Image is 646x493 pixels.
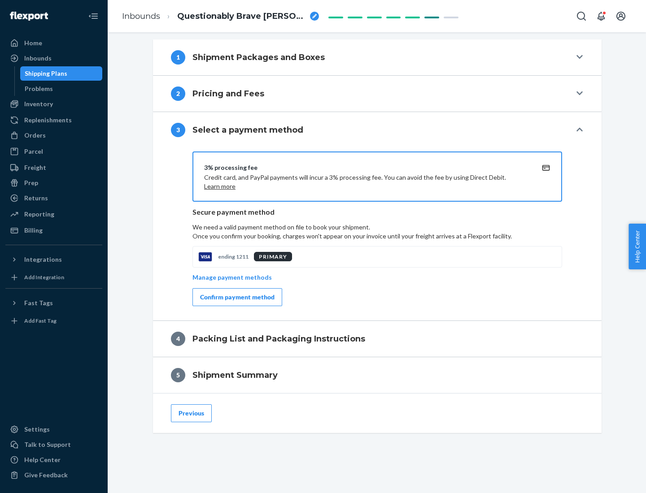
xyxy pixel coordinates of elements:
button: Close Navigation [84,7,102,25]
div: Problems [25,84,53,93]
button: 1Shipment Packages and Boxes [153,39,602,75]
div: 1 [171,50,185,65]
a: Prep [5,176,102,190]
a: Billing [5,223,102,238]
h4: Packing List and Packaging Instructions [192,333,365,345]
p: Credit card, and PayPal payments will incur a 3% processing fee. You can avoid the fee by using D... [204,173,529,191]
a: Inventory [5,97,102,111]
button: Open Search Box [572,7,590,25]
a: Orders [5,128,102,143]
div: PRIMARY [254,252,292,261]
div: 2 [171,86,185,101]
div: Help Center [24,455,61,464]
div: Replenishments [24,116,72,125]
a: Problems [20,82,103,96]
div: Add Fast Tag [24,317,57,324]
div: 3 [171,123,185,137]
div: Freight [24,163,46,172]
button: Help Center [629,224,646,269]
span: Questionably Brave Finch [177,11,306,22]
a: Help Center [5,453,102,467]
button: Integrations [5,252,102,267]
div: Home [24,39,42,48]
a: Parcel [5,144,102,159]
button: Previous [171,404,212,422]
button: Give Feedback [5,468,102,482]
ol: breadcrumbs [115,3,326,30]
a: Talk to Support [5,437,102,452]
a: Settings [5,422,102,437]
div: Fast Tags [24,298,53,307]
h4: Shipment Packages and Boxes [192,52,325,63]
a: Replenishments [5,113,102,127]
div: Prep [24,178,38,187]
a: Reporting [5,207,102,221]
div: Returns [24,194,48,203]
a: Inbounds [122,11,160,21]
h4: Select a payment method [192,124,303,136]
button: 4Packing List and Packaging Instructions [153,321,602,357]
h4: Shipment Summary [192,369,278,381]
a: Add Fast Tag [5,314,102,328]
button: Open notifications [592,7,610,25]
div: 5 [171,368,185,382]
div: Confirm payment method [200,293,275,302]
button: 5Shipment Summary [153,357,602,393]
div: Inbounds [24,54,52,63]
p: We need a valid payment method on file to book your shipment. [192,223,562,241]
div: Reporting [24,210,54,219]
button: 3Select a payment method [153,112,602,148]
p: Secure payment method [192,207,562,217]
p: Manage payment methods [192,273,272,282]
div: Settings [24,425,50,434]
button: Open account menu [612,7,630,25]
div: Orders [24,131,46,140]
img: Flexport logo [10,12,48,21]
div: Give Feedback [24,471,68,480]
div: 4 [171,332,185,346]
p: ending 1211 [218,253,249,260]
a: Freight [5,160,102,175]
div: Billing [24,226,43,235]
div: Shipping Plans [25,69,67,78]
div: Talk to Support [24,440,71,449]
a: Add Integration [5,270,102,285]
div: 3% processing fee [204,163,529,172]
div: Integrations [24,255,62,264]
button: Fast Tags [5,296,102,310]
a: Returns [5,191,102,205]
div: Inventory [24,99,53,108]
a: Home [5,36,102,50]
div: Parcel [24,147,43,156]
button: 2Pricing and Fees [153,76,602,112]
a: Shipping Plans [20,66,103,81]
h4: Pricing and Fees [192,88,264,99]
p: Once you confirm your booking, charges won't appear on your invoice until your freight arrives at... [192,232,562,241]
a: Inbounds [5,51,102,65]
button: Learn more [204,182,236,191]
div: Add Integration [24,273,64,281]
button: Confirm payment method [192,288,282,306]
